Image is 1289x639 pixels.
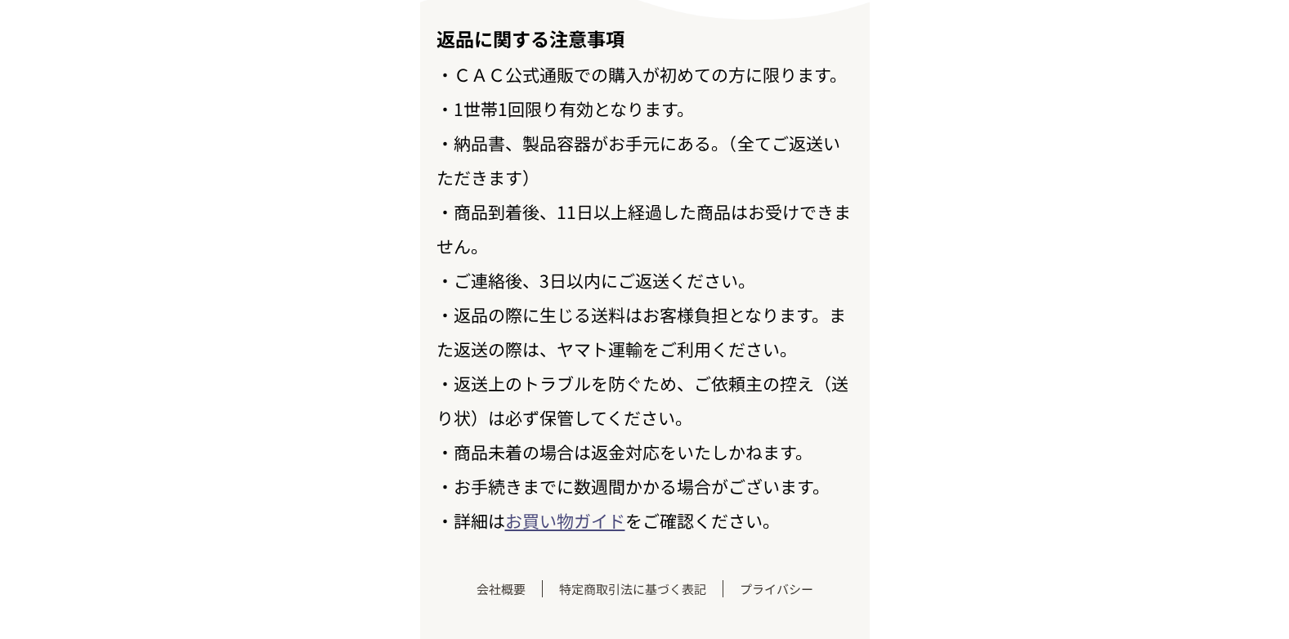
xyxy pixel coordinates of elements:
div: ・ＣＡＣ公式通販での購入が初めての方に限ります。 ・1世帯1回限り有効となります。 ・納品書、製品容器がお手元にある。（全てご返送いただきます） ・商品到着後、11日以上経過した商品はお受けでき... [420,20,870,538]
a: プライバシー [723,580,830,597]
span: 返品に関する注意事項 [436,25,624,52]
a: お買い物ガイド [505,508,625,533]
a: 会社概要 [460,580,543,597]
a: 特定商取引法に基づく表記 [543,580,723,597]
